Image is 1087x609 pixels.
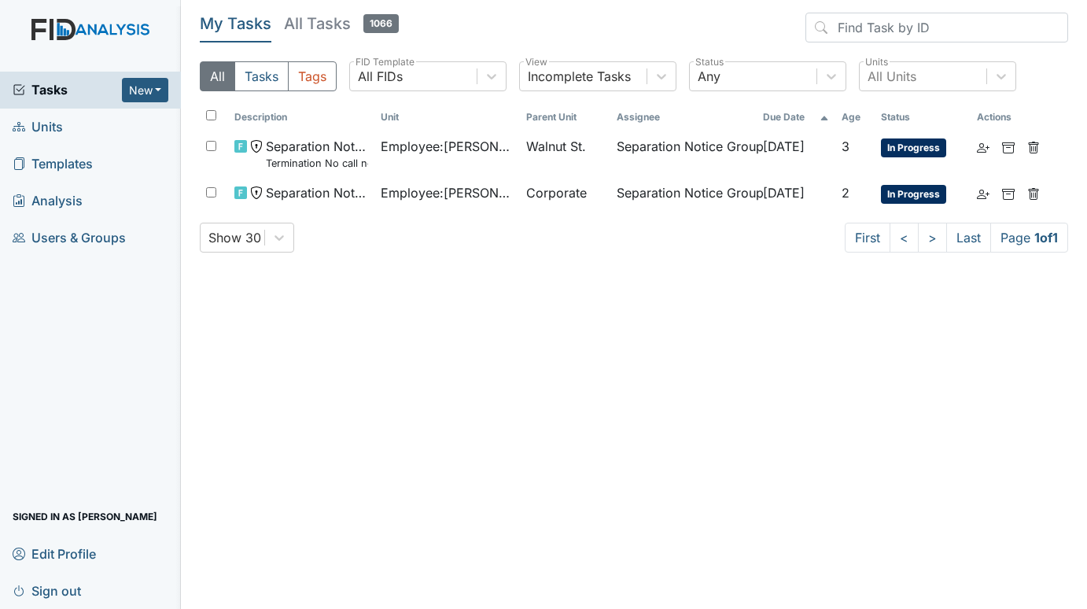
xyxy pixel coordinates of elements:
span: Edit Profile [13,541,96,566]
th: Actions [971,104,1049,131]
span: Units [13,115,63,139]
span: Separation Notice [266,183,368,202]
span: Employee : [PERSON_NAME] [381,137,514,156]
span: In Progress [881,138,946,157]
a: Archive [1002,183,1015,202]
a: Last [946,223,991,253]
a: < [890,223,919,253]
button: Tags [288,61,337,91]
span: Signed in as [PERSON_NAME] [13,504,157,529]
th: Toggle SortBy [835,104,874,131]
h5: All Tasks [284,13,399,35]
button: Tasks [234,61,289,91]
span: [DATE] [763,138,805,154]
span: Corporate [526,183,587,202]
span: Employee : [PERSON_NAME] [381,183,514,202]
span: Separation Notice Termination No call no show [266,137,368,171]
small: Termination No call no show [266,156,368,171]
div: All Units [868,67,916,86]
th: Toggle SortBy [875,104,971,131]
input: Toggle All Rows Selected [206,110,216,120]
input: Find Task by ID [805,13,1068,42]
div: Incomplete Tasks [528,67,631,86]
a: Tasks [13,80,122,99]
strong: 1 of 1 [1034,230,1058,245]
th: Toggle SortBy [228,104,374,131]
th: Toggle SortBy [374,104,521,131]
span: Page [990,223,1068,253]
th: Toggle SortBy [757,104,835,131]
button: New [122,78,169,102]
div: All FIDs [358,67,403,86]
h5: My Tasks [200,13,271,35]
button: All [200,61,235,91]
span: [DATE] [763,185,805,201]
span: In Progress [881,185,946,204]
span: 2 [842,185,849,201]
div: Type filter [200,61,337,91]
span: Analysis [13,189,83,213]
span: Sign out [13,578,81,603]
div: Any [698,67,720,86]
div: Show 30 [208,228,261,247]
td: Separation Notice Group [610,131,757,177]
span: Templates [13,152,93,176]
a: > [918,223,947,253]
nav: task-pagination [845,223,1068,253]
span: 3 [842,138,849,154]
span: Walnut St. [526,137,586,156]
a: Delete [1027,137,1040,156]
span: 1066 [363,14,399,33]
td: Separation Notice Group [610,177,757,210]
th: Toggle SortBy [520,104,610,131]
a: Delete [1027,183,1040,202]
th: Assignee [610,104,757,131]
a: Archive [1002,137,1015,156]
span: Users & Groups [13,226,126,250]
a: First [845,223,890,253]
